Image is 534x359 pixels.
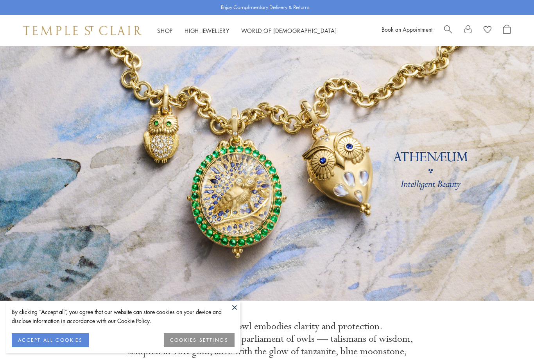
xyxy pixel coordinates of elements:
[157,27,173,34] a: ShopShop
[503,25,511,36] a: Open Shopping Bag
[444,25,452,36] a: Search
[185,27,229,34] a: High JewelleryHigh Jewellery
[241,27,337,34] a: World of [DEMOGRAPHIC_DATA]World of [DEMOGRAPHIC_DATA]
[164,333,235,347] button: COOKIES SETTINGS
[23,26,142,35] img: Temple St. Clair
[157,26,337,36] nav: Main navigation
[484,25,491,36] a: View Wishlist
[382,25,432,33] a: Book an Appointment
[495,322,526,351] iframe: Gorgias live chat messenger
[221,4,310,11] p: Enjoy Complimentary Delivery & Returns
[12,307,235,325] div: By clicking “Accept all”, you agree that our website can store cookies on your device and disclos...
[12,333,89,347] button: ACCEPT ALL COOKIES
